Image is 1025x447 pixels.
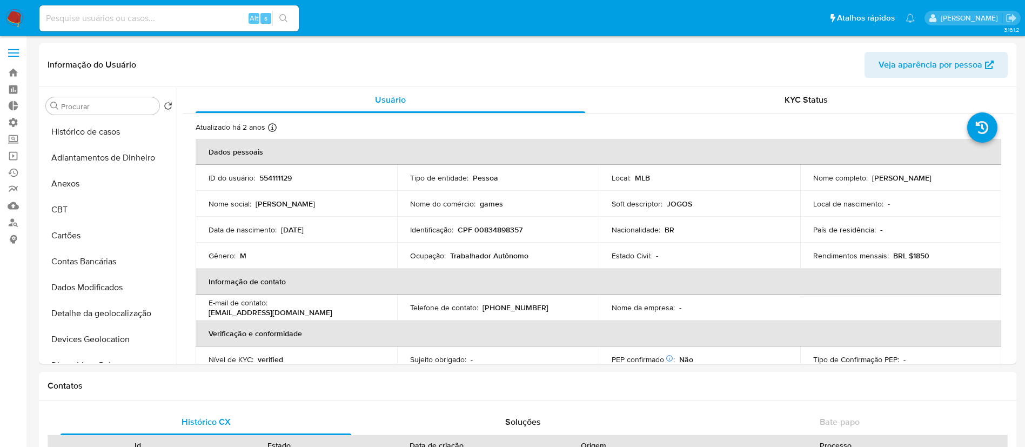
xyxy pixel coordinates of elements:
[505,416,541,428] span: Soluções
[450,251,528,261] p: Trabalhador Autônomo
[1006,12,1017,24] a: Sair
[813,355,899,364] p: Tipo de Confirmação PEP :
[903,355,906,364] p: -
[612,199,662,209] p: Soft descriptor :
[612,225,660,235] p: Nacionalidade :
[480,199,503,209] p: games
[612,303,675,312] p: Nome da empresa :
[612,173,631,183] p: Local :
[264,13,267,23] span: s
[42,301,177,326] button: Detalhe da geolocalização
[250,13,258,23] span: Alt
[240,251,246,261] p: M
[209,308,332,317] p: [EMAIL_ADDRESS][DOMAIN_NAME]
[410,199,475,209] p: Nome do comércio :
[410,303,478,312] p: Telefone de contato :
[42,223,177,249] button: Cartões
[410,173,468,183] p: Tipo de entidade :
[42,197,177,223] button: CBT
[375,94,406,106] span: Usuário
[42,171,177,197] button: Anexos
[39,11,299,25] input: Pesquise usuários ou casos...
[635,173,650,183] p: MLB
[48,381,1008,391] h1: Contatos
[209,199,251,209] p: Nome social :
[196,321,1001,346] th: Verificação e conformidade
[209,251,236,261] p: Gênero :
[667,199,692,209] p: JOGOS
[665,225,674,235] p: BR
[612,355,675,364] p: PEP confirmado :
[42,326,177,352] button: Devices Geolocation
[209,355,253,364] p: Nível de KYC :
[813,225,876,235] p: País de residência :
[182,416,231,428] span: Histórico CX
[61,102,155,111] input: Procurar
[42,119,177,145] button: Histórico de casos
[813,199,883,209] p: Local de nascimento :
[880,225,882,235] p: -
[42,145,177,171] button: Adiantamentos de Dinheiro
[785,94,828,106] span: KYC Status
[656,251,658,261] p: -
[879,52,982,78] span: Veja aparência por pessoa
[872,173,932,183] p: [PERSON_NAME]
[42,352,177,378] button: Dispositivos Point
[42,249,177,275] button: Contas Bancárias
[888,199,890,209] p: -
[837,12,895,24] span: Atalhos rápidos
[679,355,693,364] p: Não
[196,269,1001,295] th: Informação de contato
[813,173,868,183] p: Nome completo :
[473,173,498,183] p: Pessoa
[679,303,681,312] p: -
[906,14,915,23] a: Notificações
[941,13,1002,23] p: adriano.brito@mercadolivre.com
[258,355,283,364] p: verified
[865,52,1008,78] button: Veja aparência por pessoa
[164,102,172,114] button: Retornar ao pedido padrão
[893,251,929,261] p: BRL $1850
[196,122,265,132] p: Atualizado há 2 anos
[820,416,860,428] span: Bate-papo
[410,355,466,364] p: Sujeito obrigado :
[410,225,453,235] p: Identificação :
[209,173,255,183] p: ID do usuário :
[209,225,277,235] p: Data de nascimento :
[281,225,304,235] p: [DATE]
[256,199,315,209] p: [PERSON_NAME]
[612,251,652,261] p: Estado Civil :
[471,355,473,364] p: -
[813,251,889,261] p: Rendimentos mensais :
[259,173,292,183] p: 554111129
[410,251,446,261] p: Ocupação :
[196,139,1001,165] th: Dados pessoais
[458,225,522,235] p: CPF 00834898357
[42,275,177,301] button: Dados Modificados
[50,102,59,110] button: Procurar
[272,11,294,26] button: search-icon
[209,298,267,308] p: E-mail de contato :
[48,59,136,70] h1: Informação do Usuário
[483,303,548,312] p: [PHONE_NUMBER]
